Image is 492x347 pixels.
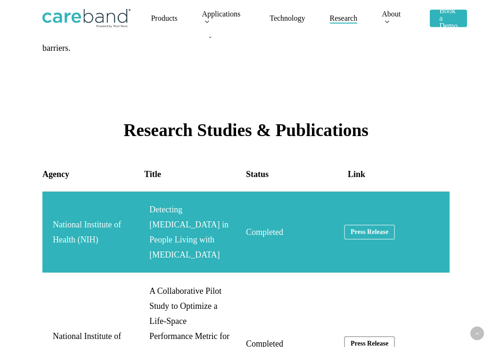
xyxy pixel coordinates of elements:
[202,10,245,26] a: Applications
[439,7,458,30] span: Book a Demo
[330,14,358,22] span: Research
[430,7,467,30] a: Book a Demo
[348,168,450,181] div: Link
[151,14,177,22] span: Products
[202,10,240,18] span: Applications
[42,120,450,141] h2: Research Studies & Publications
[42,168,144,181] div: Agency
[270,14,305,22] span: Technology
[42,192,450,273] a: National Institute of Health (NIH)
[246,168,348,181] div: Status
[330,15,358,22] a: Research
[382,10,405,26] a: About
[270,15,305,22] a: Technology
[151,15,177,22] a: Products
[470,327,484,340] a: Back to top
[144,168,246,181] div: Title
[382,10,401,18] span: About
